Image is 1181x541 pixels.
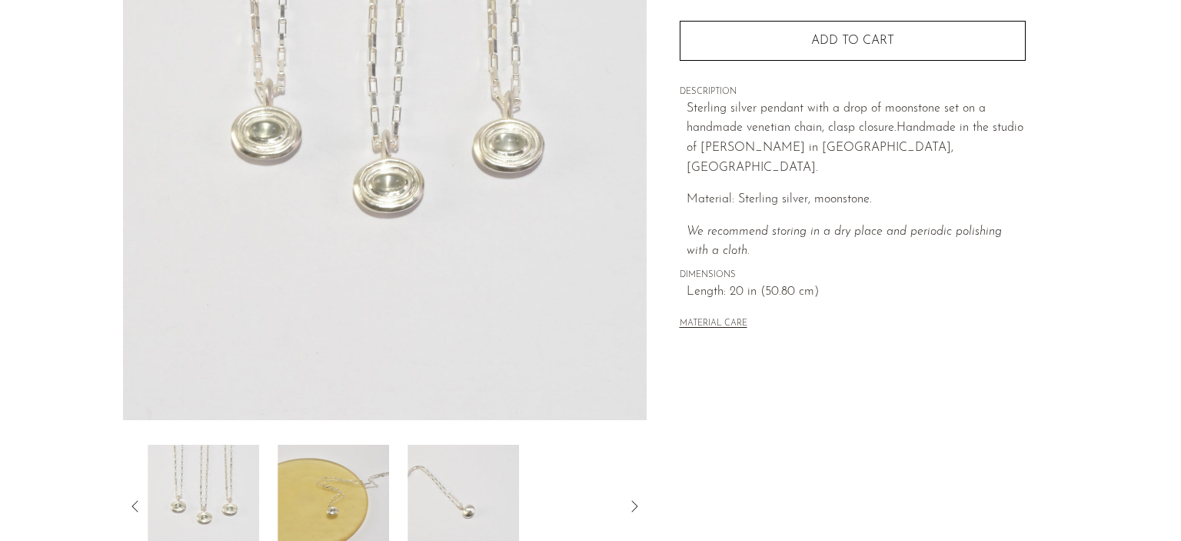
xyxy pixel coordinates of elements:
[687,282,1026,302] span: Length: 20 in (50.80 cm)
[680,269,1026,282] span: DIMENSIONS
[680,85,1026,99] span: DESCRIPTION
[811,34,894,48] span: Add to cart
[687,225,1002,258] em: We recommend storing in a dry place and periodic polishing with a cloth.
[687,122,1023,173] span: andmade in the studio of [PERSON_NAME] in [GEOGRAPHIC_DATA], [GEOGRAPHIC_DATA].
[680,319,747,330] button: MATERIAL CARE
[687,190,1026,210] p: Material: Sterling silver, moonstone.
[680,21,1026,61] button: Add to cart
[687,99,1026,178] p: Sterling silver pendant with a drop of moonstone set on a handmade venetian chain, clasp closure. H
